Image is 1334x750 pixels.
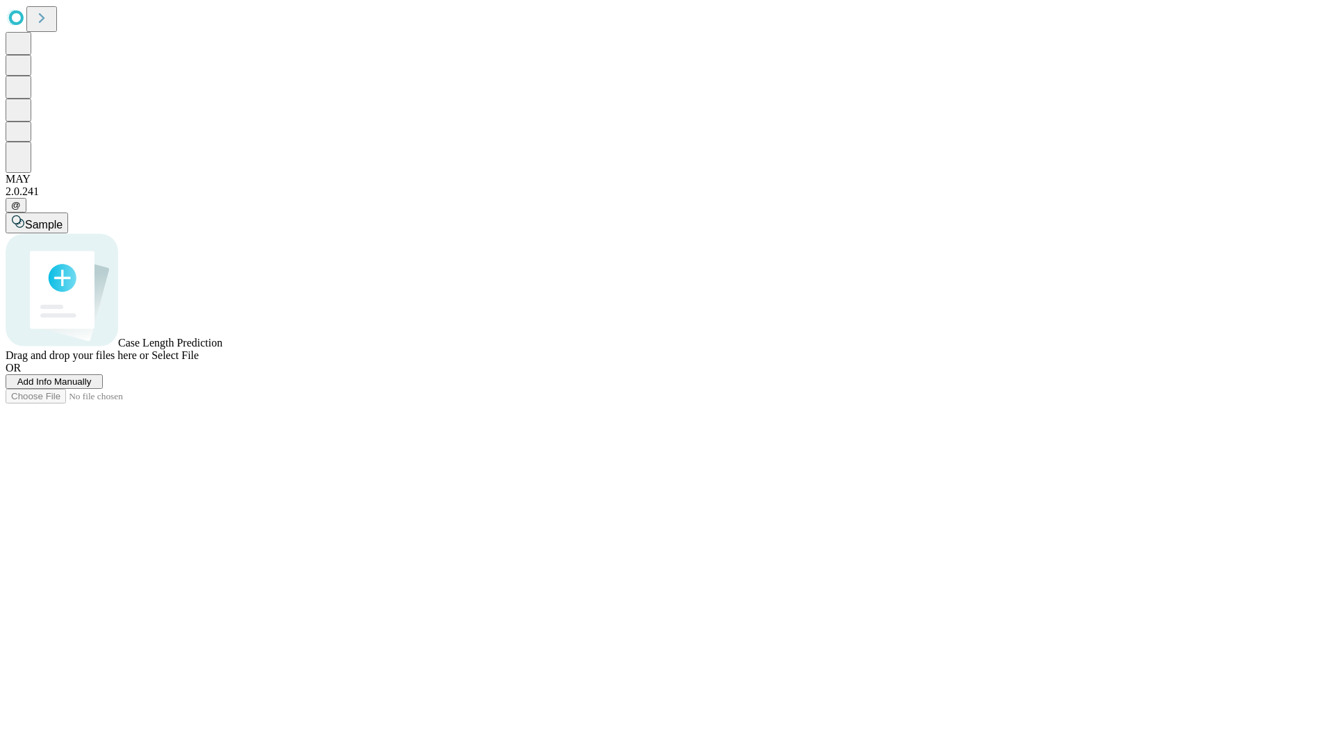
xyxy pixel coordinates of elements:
div: 2.0.241 [6,185,1328,198]
span: Sample [25,219,63,231]
span: Select File [151,349,199,361]
button: Add Info Manually [6,374,103,389]
span: OR [6,362,21,374]
button: Sample [6,212,68,233]
span: Drag and drop your files here or [6,349,149,361]
button: @ [6,198,26,212]
div: MAY [6,173,1328,185]
span: Add Info Manually [17,376,92,387]
span: @ [11,200,21,210]
span: Case Length Prediction [118,337,222,349]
